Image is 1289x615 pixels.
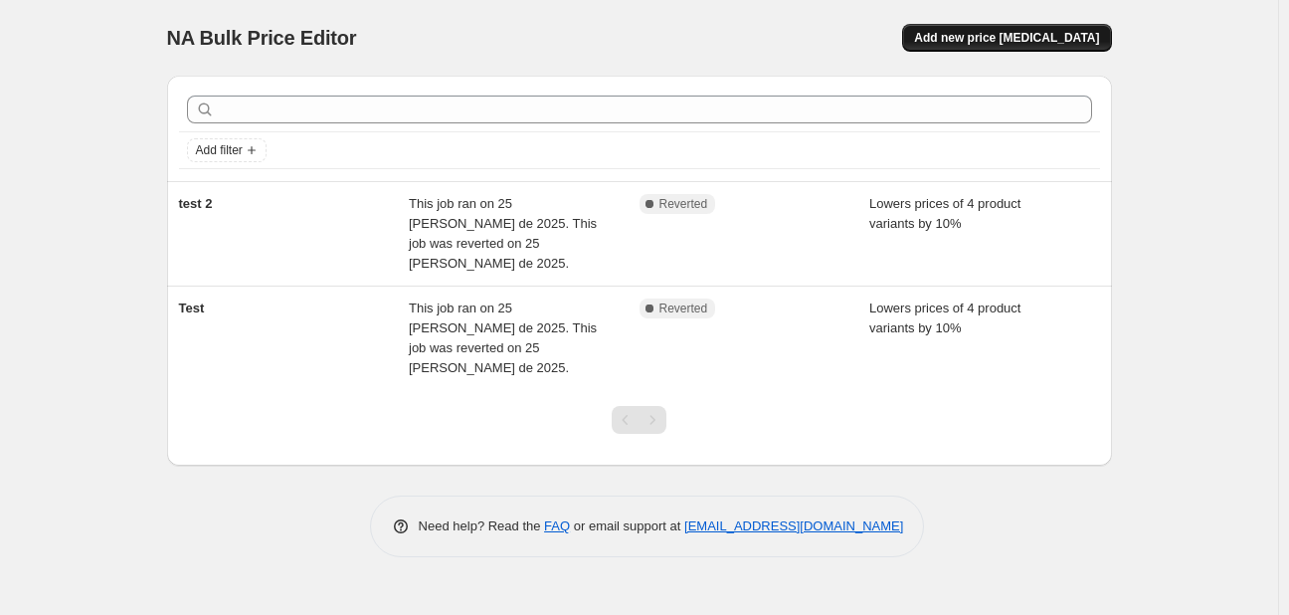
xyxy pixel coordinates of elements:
span: Reverted [659,301,708,316]
button: Add filter [187,138,267,162]
span: Add filter [196,142,243,158]
span: Need help? Read the [419,518,545,533]
span: This job ran on 25 [PERSON_NAME] de 2025. This job was reverted on 25 [PERSON_NAME] de 2025. [409,301,597,375]
nav: Pagination [612,406,666,434]
span: test 2 [179,196,213,211]
a: FAQ [544,518,570,533]
a: [EMAIL_ADDRESS][DOMAIN_NAME] [684,518,903,533]
button: Add new price [MEDICAL_DATA] [902,24,1111,52]
span: Lowers prices of 4 product variants by 10% [869,196,1020,231]
span: This job ran on 25 [PERSON_NAME] de 2025. This job was reverted on 25 [PERSON_NAME] de 2025. [409,196,597,271]
span: Lowers prices of 4 product variants by 10% [869,301,1020,335]
span: Reverted [659,196,708,212]
span: Test [179,301,205,315]
span: NA Bulk Price Editor [167,27,357,49]
span: Add new price [MEDICAL_DATA] [914,30,1099,46]
span: or email support at [570,518,684,533]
